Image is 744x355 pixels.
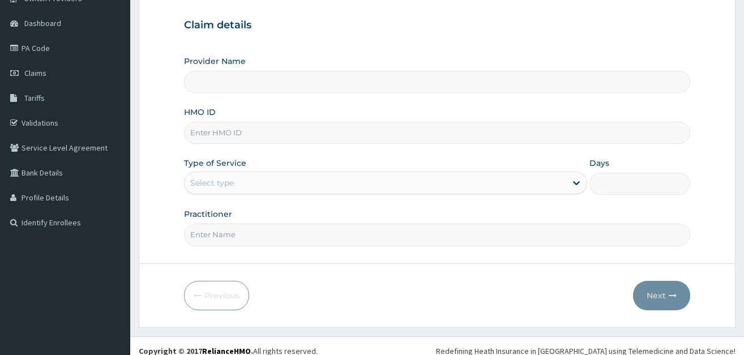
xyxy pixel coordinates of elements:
[24,68,46,78] span: Claims
[184,122,690,144] input: Enter HMO ID
[184,281,249,310] button: Previous
[184,19,690,32] h3: Claim details
[184,157,246,169] label: Type of Service
[633,281,690,310] button: Next
[24,93,45,103] span: Tariffs
[184,55,246,67] label: Provider Name
[24,18,61,28] span: Dashboard
[184,208,232,220] label: Practitioner
[589,157,609,169] label: Days
[184,106,216,118] label: HMO ID
[190,177,234,189] div: Select type
[184,224,690,246] input: Enter Name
